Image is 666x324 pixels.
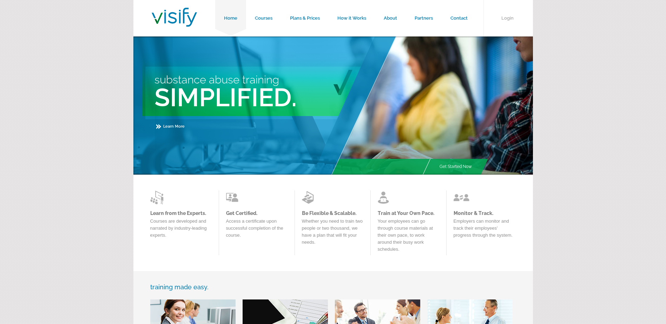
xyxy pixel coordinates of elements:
a: Train at Your Own Pace. [378,210,439,216]
img: Learn from the Experts [150,190,166,204]
img: Learn from the Experts [302,190,318,204]
h2: Simplified. [154,82,398,112]
img: Main Image [331,36,533,175]
img: Learn from the Experts [226,190,242,204]
a: Get Certified. [226,210,288,216]
a: Monitor & Track. [454,210,515,216]
p: Employers can monitor and track their employees' progress through the system. [454,218,515,242]
p: Your employees can go through course materials at their own pace, to work around their busy work ... [378,218,439,256]
img: Learn from the Experts [454,190,469,204]
p: Courses are developed and narrated by industry-leading experts. [150,218,212,242]
h3: Substance Abuse Training [154,73,398,86]
p: Whether you need to train two people or two thousand, we have a plan that will fit your needs. [302,218,363,249]
img: Learn from the Experts [378,190,394,204]
a: Be Flexible & Scalable. [302,210,363,216]
a: Get Started Now [431,159,481,175]
a: Learn from the Experts. [150,210,212,216]
h3: training made easy. [150,283,516,291]
a: Visify Training [152,19,197,29]
a: Learn More [156,124,185,129]
p: Access a certificate upon successful completion of the course. [226,218,288,242]
img: Visify Training [152,8,197,27]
